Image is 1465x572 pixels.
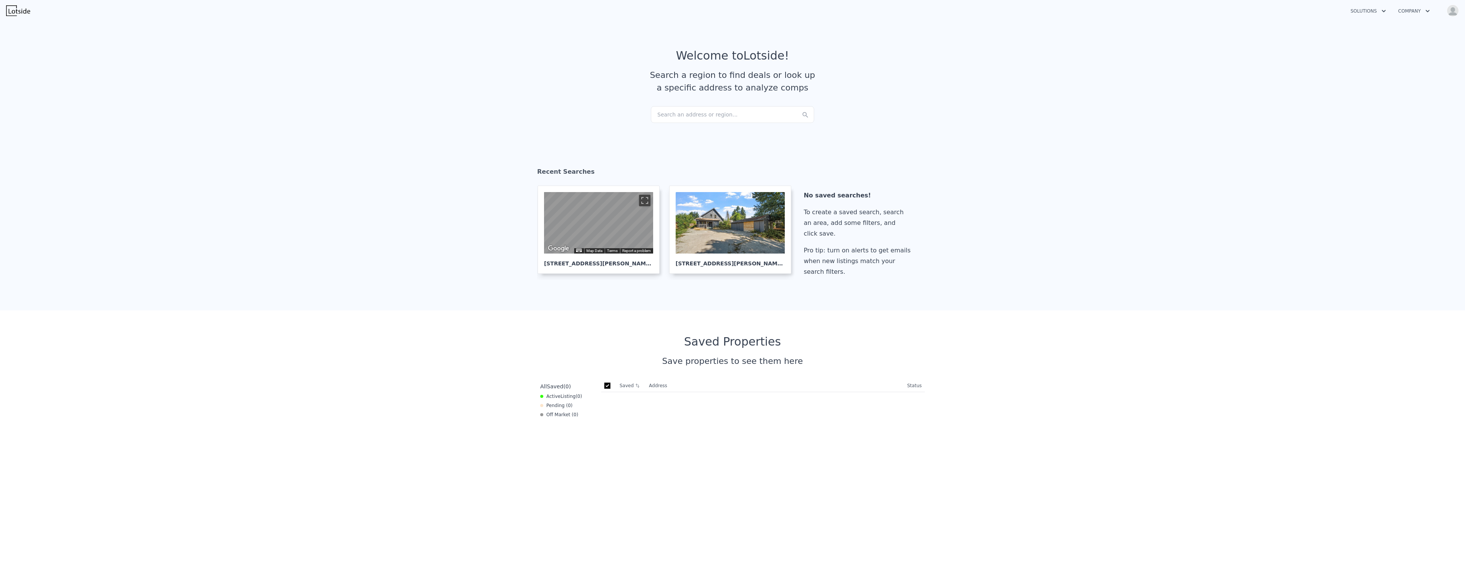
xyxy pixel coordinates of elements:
a: Report a problem [622,249,651,253]
a: Map [STREET_ADDRESS][PERSON_NAME], [PERSON_NAME] [538,186,666,274]
img: avatar [1447,5,1459,17]
div: Search an address or region... [651,106,814,123]
a: Terms (opens in new tab) [607,249,618,253]
div: Save properties to see them here [537,355,928,367]
button: Keyboard shortcuts [576,249,581,252]
div: All ( 0 ) [540,383,571,390]
div: Map [544,192,653,254]
button: Toggle fullscreen view [639,195,650,206]
span: Listing [560,394,576,399]
img: Lotside [6,5,30,16]
div: Welcome to Lotside ! [676,49,789,63]
div: Off Market ( 0 ) [540,412,578,418]
div: Recent Searches [537,161,928,186]
div: Pending ( 0 ) [540,402,573,409]
img: Google [546,244,571,254]
div: Street View [544,192,653,254]
button: Company [1392,4,1436,18]
span: Active ( 0 ) [546,393,582,399]
button: Map Data [586,248,602,254]
div: Saved Properties [537,335,928,349]
button: Solutions [1344,4,1392,18]
a: [STREET_ADDRESS][PERSON_NAME], [GEOGRAPHIC_DATA] [669,186,797,274]
div: [STREET_ADDRESS][PERSON_NAME] , [GEOGRAPHIC_DATA] [676,254,785,267]
div: [STREET_ADDRESS][PERSON_NAME] , [PERSON_NAME] [544,254,653,267]
span: Saved [547,383,563,389]
div: Search a region to find deals or look up a specific address to analyze comps [647,69,818,94]
th: Address [646,380,904,392]
th: Status [904,380,925,392]
th: Saved [617,380,646,392]
div: To create a saved search, search an area, add some filters, and click save. [804,207,914,239]
div: No saved searches! [804,190,914,201]
div: Pro tip: turn on alerts to get emails when new listings match your search filters. [804,245,914,277]
a: Open this area in Google Maps (opens a new window) [546,244,571,254]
